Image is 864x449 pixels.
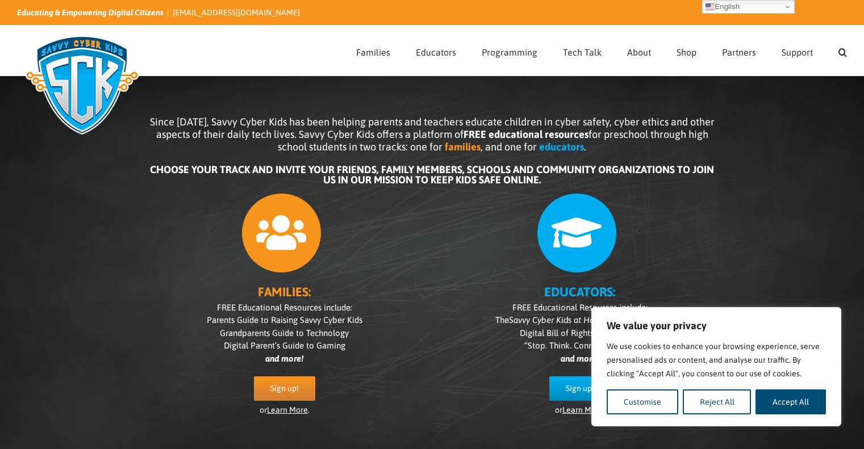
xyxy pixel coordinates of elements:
[756,389,826,414] button: Accept All
[838,26,847,75] a: Search
[207,315,362,325] span: Parents Guide to Raising Savvy Cyber Kids
[561,354,599,363] i: and more!
[416,48,456,57] span: Educators
[555,405,605,414] span: or .
[627,26,651,75] a: About
[173,8,300,17] a: [EMAIL_ADDRESS][DOMAIN_NAME]
[677,48,696,57] span: Shop
[509,315,607,325] i: Savvy Cyber Kids at Home
[607,319,826,333] p: We value your privacy
[782,26,813,75] a: Support
[722,48,756,57] span: Partners
[566,384,594,393] span: Sign up!
[549,376,611,401] a: Sign up!
[683,389,752,414] button: Reject All
[481,141,537,153] span: , and one for
[356,26,390,75] a: Families
[584,141,586,153] span: .
[782,48,813,57] span: Support
[267,405,308,414] a: Learn More
[464,128,588,140] b: FREE educational resources
[254,376,315,401] a: Sign up!
[150,163,714,186] b: CHOOSE YOUR TRACK AND INVITE YOUR FRIENDS, FAMILY MEMBERS, SCHOOLS AND COMMUNITY ORGANIZATIONS TO...
[356,26,847,75] nav: Main Menu
[563,48,602,57] span: Tech Talk
[607,339,826,380] p: We use cookies to enhance your browsing experience, serve personalised ads or content, and analys...
[17,8,164,17] i: Educating & Empowering Digital Citizens
[563,26,602,75] a: Tech Talk
[512,303,648,312] span: FREE Educational Resources include:
[270,384,299,393] span: Sign up!
[17,28,147,142] img: Savvy Cyber Kids Logo
[677,26,696,75] a: Shop
[539,141,584,153] b: educators
[265,354,303,363] i: and more!
[258,284,311,299] b: FAMILIES:
[224,341,345,350] span: Digital Parent’s Guide to Gaming
[482,26,537,75] a: Programming
[627,48,651,57] span: About
[260,405,310,414] span: or .
[706,2,715,11] img: en
[445,141,481,153] b: families
[524,341,636,350] span: “Stop. Think. Connect.” Poster
[356,48,390,57] span: Families
[607,389,678,414] button: Customise
[150,116,715,153] span: Since [DATE], Savvy Cyber Kids has been helping parents and teachers educate children in cyber sa...
[562,405,603,414] a: Learn More
[220,328,349,338] span: Grandparents Guide to Technology
[495,315,665,325] span: The Teacher’s Packs
[520,328,640,338] span: Digital Bill of Rights Lesson Plan
[722,26,756,75] a: Partners
[482,48,537,57] span: Programming
[217,303,352,312] span: FREE Educational Resources include:
[416,26,456,75] a: Educators
[544,284,615,299] b: EDUCATORS:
